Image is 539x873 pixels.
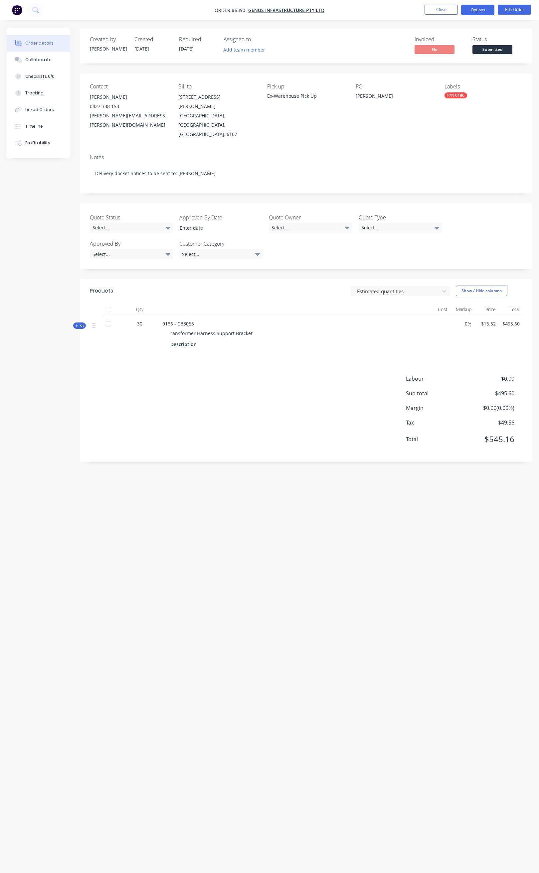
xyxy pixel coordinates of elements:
button: Kit [73,322,86,329]
button: Collaborate [7,52,70,68]
div: Order details [25,40,54,46]
div: Products [90,287,113,295]
span: 0% [453,320,472,327]
button: Order details [7,35,70,52]
span: Labour [406,375,465,383]
div: Required [179,36,216,43]
div: [PERSON_NAME][EMAIL_ADDRESS][PERSON_NAME][DOMAIN_NAME] [90,111,168,130]
span: $495.60 [501,320,520,327]
span: $495.60 [465,389,514,397]
span: 0186 - CB3055 [162,320,194,327]
div: Select... [269,223,352,233]
span: $0.00 ( 0.00 %) [465,404,514,412]
div: [PERSON_NAME] [90,92,168,102]
span: [DATE] [134,46,149,52]
div: Cost [426,303,450,316]
button: Timeline [7,118,70,135]
label: Quote Type [359,213,442,221]
div: Select... [90,223,173,233]
div: Assigned to [224,36,290,43]
a: Genus Infrastructure Pty Ltd [248,7,324,13]
button: Linked Orders [7,101,70,118]
span: $0.00 [465,375,514,383]
span: Submitted [472,45,512,54]
div: PO [356,83,434,90]
span: Tax [406,419,465,427]
div: Price [474,303,498,316]
div: Linked Orders [25,107,54,113]
span: 30 [137,320,142,327]
span: Total [406,435,465,443]
div: Collaborate [25,57,52,63]
div: [PERSON_NAME]0427 338 153[PERSON_NAME][EMAIL_ADDRESS][PERSON_NAME][DOMAIN_NAME] [90,92,168,130]
div: Markup [450,303,474,316]
div: Bill to [178,83,256,90]
div: Created [134,36,171,43]
div: [PERSON_NAME] [356,92,434,102]
div: Status [472,36,522,43]
input: Enter date [175,223,258,233]
span: [DATE] [179,46,194,52]
span: $16.52 [477,320,496,327]
div: Invoiced [415,36,464,43]
label: Customer Category [179,240,263,248]
div: 0427 338 153 [90,102,168,111]
img: Factory [12,5,22,15]
div: Qty [120,303,160,316]
button: Options [461,5,494,15]
div: [STREET_ADDRESS][PERSON_NAME] [178,92,256,111]
div: Tracking [25,90,44,96]
div: Labels [445,83,522,90]
label: Quote Owner [269,213,352,221]
label: Approved By Date [179,213,263,221]
div: Created by [90,36,126,43]
span: Order #6390 - [215,7,248,13]
span: Margin [406,404,465,412]
div: Checklists 0/0 [25,73,55,79]
label: Quote Status [90,213,173,221]
div: P/N 0186 [445,92,467,98]
button: Submitted [472,45,512,55]
button: Add team member [220,45,269,54]
button: Tracking [7,85,70,101]
div: [GEOGRAPHIC_DATA], [GEOGRAPHIC_DATA], [GEOGRAPHIC_DATA], 6107 [178,111,256,139]
div: Total [498,303,523,316]
div: Description [170,339,199,349]
span: No [415,45,454,54]
button: Add team member [224,45,269,54]
div: [PERSON_NAME] [90,45,126,52]
button: Profitability [7,135,70,151]
div: Select... [90,249,173,259]
div: Contact [90,83,168,90]
div: Notes [90,154,522,161]
div: Profitability [25,140,50,146]
button: Edit Order [498,5,531,15]
span: Kit [75,323,84,328]
div: Select... [179,249,263,259]
div: Timeline [25,123,43,129]
label: Approved By [90,240,173,248]
span: Transformer Harness Support Bracket [168,330,253,336]
div: Select... [359,223,442,233]
button: Checklists 0/0 [7,68,70,85]
span: $49.56 [465,419,514,427]
div: Pick up [267,83,345,90]
div: Delivery docket notices to be sent to: [PERSON_NAME] [90,163,522,184]
button: Show / Hide columns [456,286,507,296]
div: [STREET_ADDRESS][PERSON_NAME][GEOGRAPHIC_DATA], [GEOGRAPHIC_DATA], [GEOGRAPHIC_DATA], 6107 [178,92,256,139]
span: Sub total [406,389,465,397]
span: $545.16 [465,433,514,445]
div: Ex-Warehouse Pick Up [267,92,345,99]
button: Close [425,5,458,15]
